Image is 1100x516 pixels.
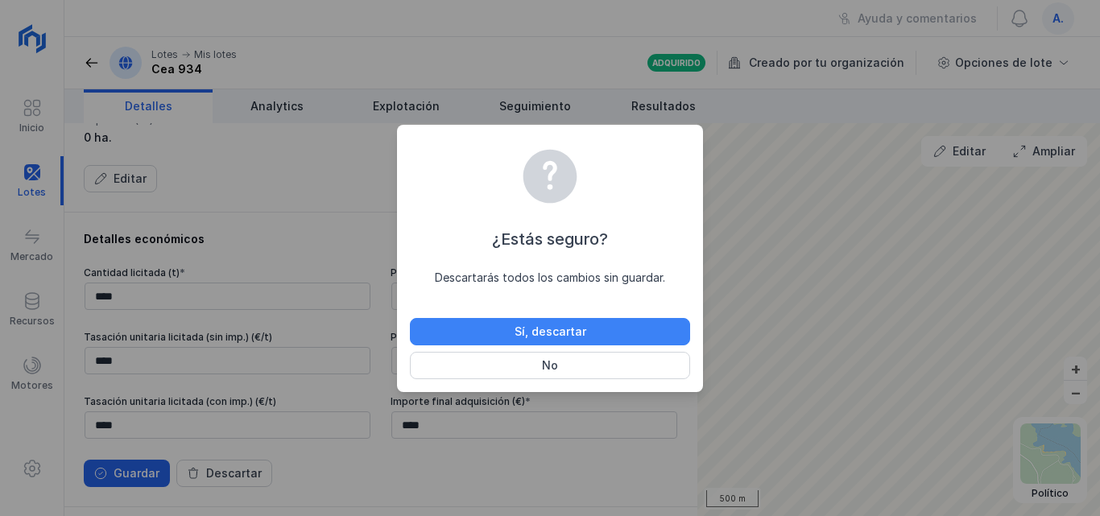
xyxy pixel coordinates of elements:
[410,270,690,286] div: Descartarás todos los cambios sin guardar.
[515,324,586,340] div: Sí, descartar
[542,357,558,374] div: No
[410,318,690,345] button: Sí, descartar
[410,352,690,379] button: No
[410,228,690,250] div: ¿Estás seguro?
